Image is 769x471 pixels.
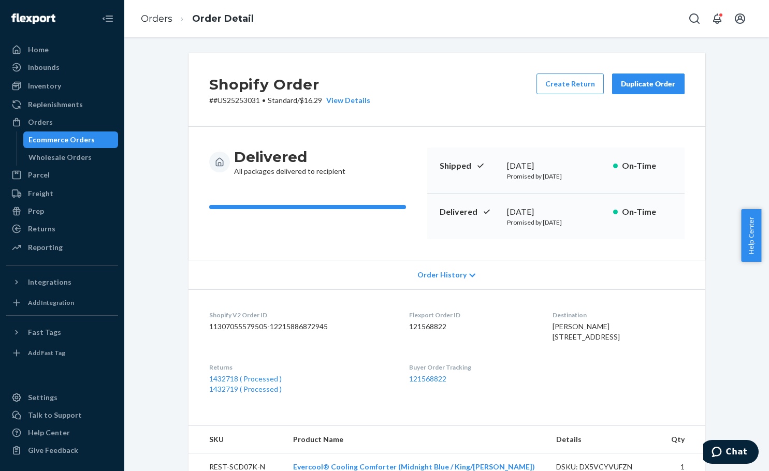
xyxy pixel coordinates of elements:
[6,239,118,256] a: Reporting
[6,78,118,94] a: Inventory
[28,135,95,145] div: Ecommerce Orders
[322,95,370,106] button: View Details
[209,363,393,372] dt: Returns
[6,41,118,58] a: Home
[440,160,499,172] p: Shipped
[28,188,53,199] div: Freight
[209,385,282,393] a: 1432719 ( Processed )
[707,8,728,29] button: Open notifications
[28,62,60,72] div: Inbounds
[417,270,467,280] span: Order History
[28,327,61,337] div: Fast Tags
[730,8,750,29] button: Open account menu
[23,131,119,148] a: Ecommerce Orders
[133,4,262,34] ol: breadcrumbs
[28,45,49,55] div: Home
[209,374,282,383] a: 1432718 ( Processed )
[409,311,536,319] dt: Flexport Order ID
[622,206,672,218] p: On-Time
[28,428,70,438] div: Help Center
[6,389,118,406] a: Settings
[28,206,44,216] div: Prep
[548,426,662,453] th: Details
[6,59,118,76] a: Inbounds
[28,99,83,110] div: Replenishments
[409,321,536,332] dd: 121568822
[6,295,118,311] a: Add Integration
[536,73,604,94] button: Create Return
[28,348,65,357] div: Add Fast Tag
[507,218,605,227] p: Promised by [DATE]
[209,95,370,106] p: # #US25253031 / $16.29
[28,170,50,180] div: Parcel
[28,445,78,455] div: Give Feedback
[507,172,605,181] p: Promised by [DATE]
[409,374,446,383] a: 121568822
[268,96,297,105] span: Standard
[11,13,55,24] img: Flexport logo
[662,426,705,453] th: Qty
[6,424,118,441] a: Help Center
[6,167,118,183] a: Parcel
[97,8,118,29] button: Close Navigation
[28,298,74,307] div: Add Integration
[6,185,118,202] a: Freight
[621,79,676,89] div: Duplicate Order
[285,426,548,453] th: Product Name
[28,242,63,253] div: Reporting
[6,442,118,459] button: Give Feedback
[6,203,118,219] a: Prep
[6,274,118,290] button: Integrations
[28,392,57,403] div: Settings
[440,206,499,218] p: Delivered
[28,410,82,420] div: Talk to Support
[209,311,393,319] dt: Shopify V2 Order ID
[28,224,55,234] div: Returns
[6,345,118,361] a: Add Fast Tag
[507,206,605,218] div: [DATE]
[28,277,71,287] div: Integrations
[262,96,266,105] span: •
[188,426,285,453] th: SKU
[612,73,685,94] button: Duplicate Order
[209,73,370,95] h2: Shopify Order
[741,209,761,262] button: Help Center
[6,220,118,237] a: Returns
[28,152,92,163] div: Wholesale Orders
[28,117,53,127] div: Orders
[553,322,620,341] span: [PERSON_NAME] [STREET_ADDRESS]
[293,462,535,471] a: Evercool® Cooling Comforter (Midnight Blue / King/[PERSON_NAME])
[703,440,759,466] iframe: Opens a widget where you can chat to one of our agents
[622,160,672,172] p: On-Time
[684,8,705,29] button: Open Search Box
[141,13,172,24] a: Orders
[553,311,685,319] dt: Destination
[209,321,393,332] dd: 11307055579505-12215886872945
[6,324,118,341] button: Fast Tags
[409,363,536,372] dt: Buyer Order Tracking
[28,81,61,91] div: Inventory
[6,407,118,423] button: Talk to Support
[234,148,345,166] h3: Delivered
[507,160,605,172] div: [DATE]
[23,149,119,166] a: Wholesale Orders
[192,13,254,24] a: Order Detail
[234,148,345,176] div: All packages delivered to recipient
[6,114,118,130] a: Orders
[6,96,118,113] a: Replenishments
